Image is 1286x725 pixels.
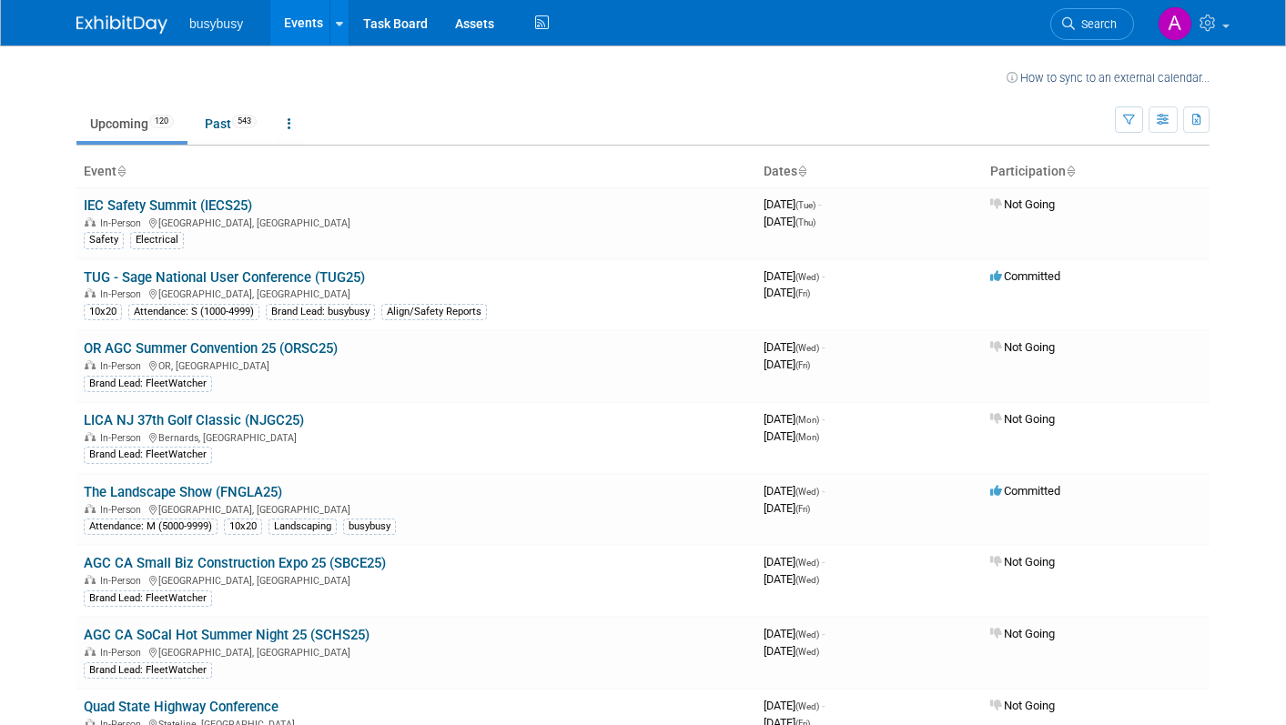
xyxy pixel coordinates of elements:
span: (Wed) [795,701,819,711]
span: Committed [990,484,1060,498]
span: Not Going [990,412,1055,426]
span: (Thu) [795,217,815,227]
div: [GEOGRAPHIC_DATA], [GEOGRAPHIC_DATA] [84,215,749,229]
span: - [822,484,825,498]
span: - [822,412,825,426]
a: Past543 [191,106,270,141]
span: (Mon) [795,415,819,425]
img: In-Person Event [85,360,96,369]
span: - [818,197,821,211]
span: (Wed) [795,272,819,282]
span: In-Person [100,647,147,659]
a: OR AGC Summer Convention 25 (ORSC25) [84,340,338,357]
span: (Wed) [795,487,819,497]
span: [DATE] [764,269,825,283]
th: Participation [983,156,1210,187]
span: Not Going [990,197,1055,211]
div: Safety [84,232,124,248]
div: Brand Lead: FleetWatcher [84,376,212,392]
div: 10x20 [224,519,262,535]
div: [GEOGRAPHIC_DATA], [GEOGRAPHIC_DATA] [84,644,749,659]
span: - [822,555,825,569]
img: In-Person Event [85,504,96,513]
img: In-Person Event [85,647,96,656]
span: [DATE] [764,197,821,211]
span: [DATE] [764,699,825,712]
span: (Wed) [795,575,819,585]
a: Sort by Event Name [116,164,126,178]
a: LICA NJ 37th Golf Classic (NJGC25) [84,412,304,428]
div: Align/Safety Reports [381,304,487,320]
span: busybusy [189,16,243,31]
span: [DATE] [764,555,825,569]
div: Electrical [130,232,184,248]
div: Bernards, [GEOGRAPHIC_DATA] [84,429,749,444]
img: In-Person Event [85,288,96,297]
span: In-Person [100,288,147,300]
span: [DATE] [764,644,819,658]
div: Brand Lead: busybusy [266,304,375,320]
a: Quad State Highway Conference [84,699,278,715]
span: [DATE] [764,215,815,228]
div: Attendance: M (5000-9999) [84,519,218,535]
span: Not Going [990,699,1055,712]
span: - [822,269,825,283]
span: In-Person [100,575,147,587]
img: In-Person Event [85,432,96,441]
span: Search [1075,17,1117,31]
span: (Tue) [795,200,815,210]
div: Brand Lead: FleetWatcher [84,447,212,463]
span: In-Person [100,504,147,516]
span: (Wed) [795,629,819,639]
span: [DATE] [764,340,825,354]
span: [DATE] [764,429,819,443]
span: In-Person [100,217,147,229]
div: Attendance: S (1000-4999) [128,304,259,320]
div: Landscaping [268,519,337,535]
a: IEC Safety Summit (IECS25) [84,197,252,214]
div: [GEOGRAPHIC_DATA], [GEOGRAPHIC_DATA] [84,286,749,300]
span: In-Person [100,432,147,444]
img: Adam Harshman [1158,6,1192,41]
a: Search [1050,8,1134,40]
th: Dates [756,156,983,187]
a: Sort by Start Date [797,164,806,178]
div: OR, [GEOGRAPHIC_DATA] [84,357,749,372]
a: AGC CA Small Biz Construction Expo 25 (SBCE25) [84,555,386,571]
span: In-Person [100,360,147,372]
span: (Fri) [795,360,810,370]
span: - [822,699,825,712]
span: (Fri) [795,504,810,514]
a: The Landscape Show (FNGLA25) [84,484,282,500]
span: (Wed) [795,343,819,353]
span: (Fri) [795,288,810,298]
div: [GEOGRAPHIC_DATA], [GEOGRAPHIC_DATA] [84,501,749,516]
div: Brand Lead: FleetWatcher [84,590,212,607]
span: [DATE] [764,412,825,426]
img: In-Person Event [85,217,96,227]
span: Not Going [990,340,1055,354]
span: - [822,627,825,640]
a: AGC CA SoCal Hot Summer Night 25 (SCHS25) [84,627,370,643]
div: [GEOGRAPHIC_DATA], [GEOGRAPHIC_DATA] [84,572,749,587]
a: TUG - Sage National User Conference (TUG25) [84,269,365,286]
span: (Mon) [795,432,819,442]
a: Sort by Participation Type [1066,164,1075,178]
span: [DATE] [764,286,810,299]
span: [DATE] [764,357,810,371]
div: busybusy [343,519,396,535]
span: 543 [232,115,257,128]
span: 120 [149,115,174,128]
th: Event [76,156,756,187]
span: [DATE] [764,572,819,586]
span: [DATE] [764,484,825,498]
span: Not Going [990,555,1055,569]
a: How to sync to an external calendar... [1007,71,1210,85]
img: ExhibitDay [76,15,167,34]
span: - [822,340,825,354]
span: [DATE] [764,627,825,640]
span: (Wed) [795,558,819,568]
span: Not Going [990,627,1055,640]
div: 10x20 [84,304,122,320]
img: In-Person Event [85,575,96,584]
